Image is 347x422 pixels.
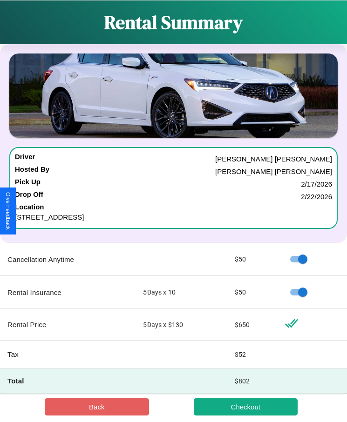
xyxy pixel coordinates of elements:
td: $ 802 [227,368,278,394]
td: $ 50 [227,276,278,309]
h4: Driver [15,153,35,165]
p: Rental Price [7,318,128,331]
td: 5 Days x 10 [136,276,227,309]
h4: Hosted By [15,165,49,178]
p: Rental Insurance [7,286,128,299]
td: $ 650 [227,309,278,341]
p: [PERSON_NAME] [PERSON_NAME] [215,153,332,165]
td: $ 50 [227,243,278,276]
h4: Location [15,203,332,211]
button: Checkout [194,398,298,415]
button: Back [45,398,149,415]
h4: Pick Up [15,178,41,190]
div: Give Feedback [5,192,11,230]
p: [PERSON_NAME] [PERSON_NAME] [215,165,332,178]
h1: Rental Summary [104,10,243,35]
h4: Drop Off [15,190,43,203]
td: 5 Days x $ 130 [136,309,227,341]
p: Tax [7,348,128,361]
td: $ 52 [227,341,278,368]
p: 2 / 17 / 2026 [301,178,332,190]
p: 2 / 22 / 2026 [301,190,332,203]
h4: Total [7,376,128,386]
p: [STREET_ADDRESS] [15,211,332,223]
p: Cancellation Anytime [7,253,128,266]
